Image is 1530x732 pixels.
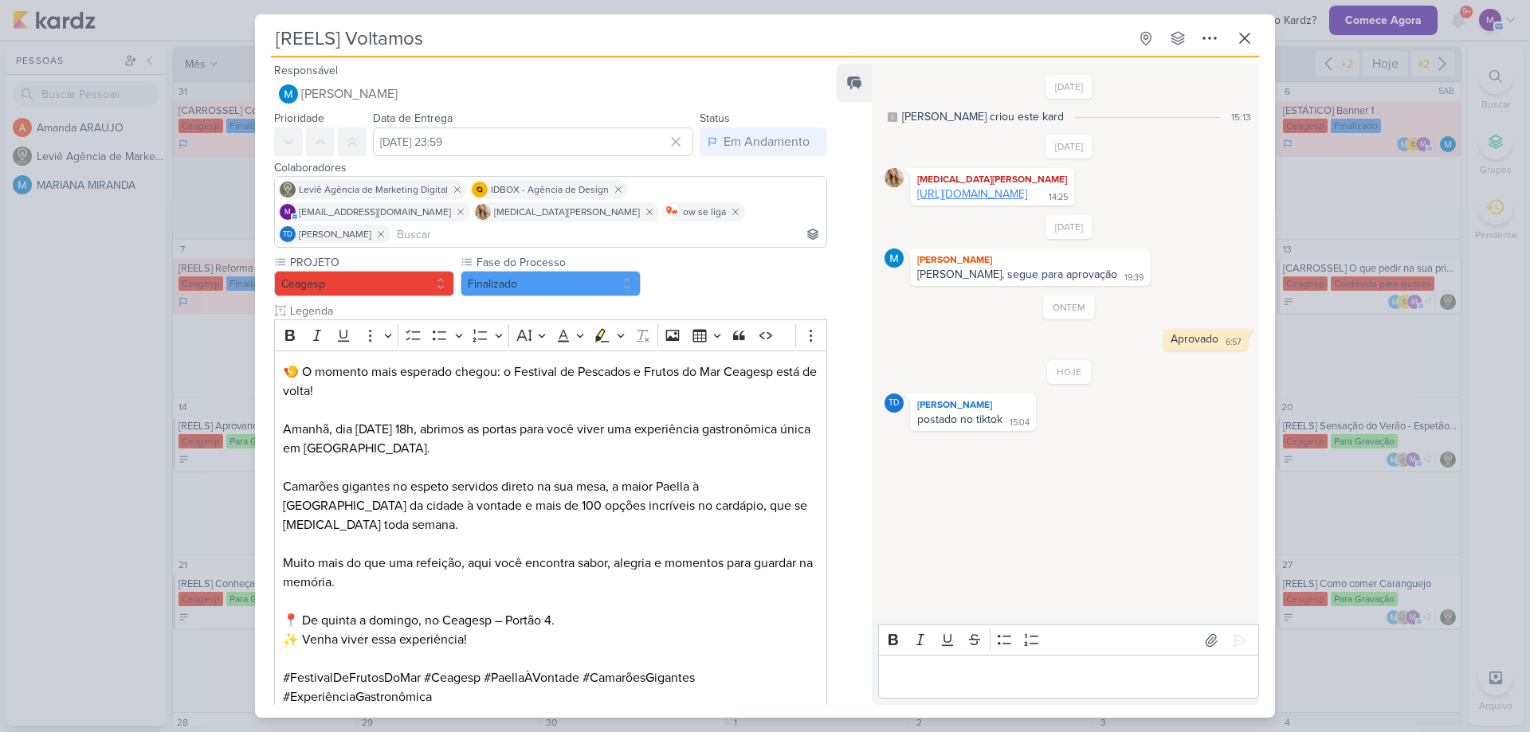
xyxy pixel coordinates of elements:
[1010,417,1030,429] div: 15:04
[472,182,488,198] img: IDBOX - Agência de Design
[475,204,491,220] img: Yasmin Yumi
[913,171,1071,187] div: [MEDICAL_DATA][PERSON_NAME]
[700,112,730,125] label: Status
[274,350,827,719] div: Editor editing area: main
[461,271,641,296] button: Finalizado
[274,64,338,77] label: Responsável
[299,182,448,197] span: Leviê Agência de Marketing Digital
[491,182,609,197] span: IDBOX - Agência de Design
[283,554,818,592] p: Muito mais do que uma refeição, aqui você encontra sabor, alegria e momentos para guardar na memó...
[288,254,454,271] label: PROJETO
[475,254,641,271] label: Fase do Processo
[280,226,296,242] div: Thais de carvalho
[301,84,398,104] span: [PERSON_NAME]
[373,127,693,156] input: Select a date
[283,362,818,401] p: 🍤 O momento mais esperado chegou: o Festival de Pescados e Frutos do Mar Ceagesp está de volta!
[373,112,453,125] label: Data de Entrega
[1049,191,1068,204] div: 14:25
[283,477,818,534] p: Camarões gigantes no espeto servidos direto na sua mesa, a maior Paella à [GEOGRAPHIC_DATA] da ci...
[283,668,818,707] p: #FestivalDeFrutosDoMar #Ceagesp #PaellaÀVontade #CamarõesGigantes #ExperiênciaGastronômica
[885,393,904,413] div: Thais de carvalho
[271,24,1128,53] input: Kard Sem Título
[1226,336,1242,349] div: 6:57
[394,225,823,244] input: Buscar
[683,205,726,219] span: ow se liga
[280,204,296,220] div: mlegnaioli@gmail.com
[700,127,827,156] button: Em Andamento
[299,227,371,241] span: [PERSON_NAME]
[284,209,291,217] p: m
[494,205,640,219] span: [MEDICAL_DATA][PERSON_NAME]
[299,205,451,219] span: [EMAIL_ADDRESS][DOMAIN_NAME]
[917,268,1117,281] div: [PERSON_NAME], segue para aprovação
[283,231,292,239] p: Td
[274,80,827,108] button: [PERSON_NAME]
[664,204,680,220] img: ow se liga
[283,401,818,458] p: Amanhã, dia [DATE] 18h, abrimos as portas para você viver uma experiência gastronômica única em [...
[917,413,1002,426] div: postado no tiktok
[274,159,827,176] div: Colaboradores
[913,252,1147,268] div: [PERSON_NAME]
[878,624,1259,656] div: Editor toolbar
[885,249,904,268] img: MARIANA MIRANDA
[878,655,1259,699] div: Editor editing area: main
[1124,272,1144,284] div: 19:39
[287,303,827,319] input: Texto sem título
[889,399,900,408] p: Td
[917,187,1027,201] a: [URL][DOMAIN_NAME]
[885,168,904,187] img: Yasmin Yumi
[280,182,296,198] img: Leviê Agência de Marketing Digital
[1171,332,1218,346] div: Aprovado
[274,271,454,296] button: Ceagesp
[913,397,1033,413] div: [PERSON_NAME]
[902,108,1064,125] div: [PERSON_NAME] criou este kard
[274,319,827,350] div: Editor toolbar
[1231,110,1251,124] div: 15:13
[283,611,818,649] p: 📍 De quinta a domingo, no Ceagesp – Portão 4. ✨ Venha viver essa experiência!
[279,84,298,104] img: MARIANA MIRANDA
[724,132,810,151] div: Em Andamento
[274,112,324,125] label: Prioridade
